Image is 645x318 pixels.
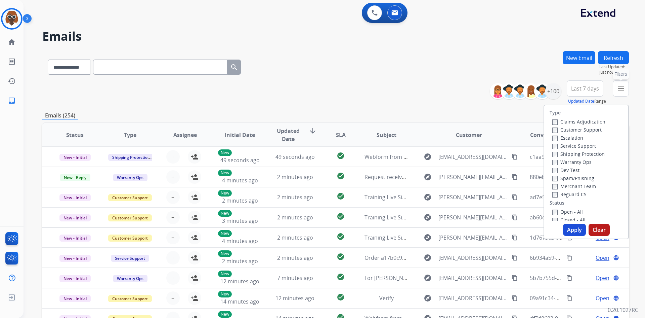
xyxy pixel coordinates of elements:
mat-icon: content_copy [566,275,572,281]
mat-icon: explore [424,153,432,161]
span: Training Live Sim: Do Not Assign ([PERSON_NAME]) [364,214,492,221]
span: Open [596,254,609,262]
p: New [218,271,232,277]
span: 1d7673ca-c64b-4acd-960b-da67aeb34c56 [530,234,634,241]
input: Closed - All [552,218,558,223]
span: 14 minutes ago [220,298,259,305]
mat-icon: content_copy [512,235,518,241]
mat-icon: check_circle [337,192,345,200]
label: Escalation [552,135,583,141]
span: New - Initial [59,235,91,242]
mat-icon: content_copy [512,295,518,301]
span: Customer [456,131,482,139]
input: Open - All [552,210,558,215]
mat-icon: person_add [190,193,199,201]
mat-icon: explore [424,274,432,282]
span: 2 minutes ago [277,193,313,201]
mat-icon: content_copy [512,275,518,281]
mat-icon: content_copy [512,214,518,220]
span: Warranty Ops [113,174,147,181]
span: Just now [599,70,629,75]
span: + [171,213,174,221]
button: + [166,271,180,285]
mat-icon: explore [424,254,432,262]
span: 5b7b755d-2d68-46ea-9a15-fe8d2f84734b [530,274,633,282]
p: New [218,250,232,257]
label: Claims Adjudication [552,118,605,125]
span: Type [124,131,136,139]
mat-icon: explore [424,193,432,201]
p: Emails (254) [42,111,78,120]
span: Training Live Sim: Do Not Assign ([PERSON_NAME]) [364,193,492,201]
p: New [218,149,232,156]
span: 2 minutes ago [222,257,258,265]
mat-icon: language [613,275,619,281]
span: + [171,254,174,262]
span: [PERSON_NAME][EMAIL_ADDRESS][PERSON_NAME][DOMAIN_NAME] [438,213,508,221]
p: New [218,170,232,176]
span: [PERSON_NAME][EMAIL_ADDRESS][PERSON_NAME][DOMAIN_NAME] [438,193,508,201]
span: New - Initial [59,255,91,262]
input: Merchant Team [552,184,558,189]
mat-icon: content_copy [512,154,518,160]
span: Initial Date [225,131,255,139]
label: Dev Test [552,167,579,173]
span: [EMAIL_ADDRESS][DOMAIN_NAME] [438,274,508,282]
input: Claims Adjudication [552,119,558,125]
span: + [171,153,174,161]
span: SLA [336,131,346,139]
span: 4 minutes ago [222,237,258,245]
h2: Emails [42,30,629,43]
span: 2 minutes ago [277,214,313,221]
span: + [171,274,174,282]
span: Last 7 days [571,87,599,90]
span: 4 minutes ago [222,177,258,184]
span: 49 seconds ago [220,156,260,164]
mat-icon: person_add [190,254,199,262]
span: 12 minutes ago [275,294,314,302]
mat-icon: home [8,38,16,46]
span: + [171,193,174,201]
span: 2 minutes ago [277,173,313,181]
mat-icon: person_add [190,234,199,242]
button: + [166,190,180,204]
span: [PERSON_NAME][EMAIL_ADDRESS][DOMAIN_NAME] [438,173,508,181]
span: [EMAIL_ADDRESS][DOMAIN_NAME] [438,153,508,161]
mat-icon: content_copy [566,255,572,261]
span: [EMAIL_ADDRESS][DOMAIN_NAME] [438,254,508,262]
input: Dev Test [552,168,558,173]
input: Shipping Protection [552,152,558,157]
span: Verify [379,294,394,302]
label: Merchant Team [552,183,596,189]
label: Service Support [552,143,596,149]
label: Status [550,200,564,206]
span: Order a17b0c94-a89e-4613-ac54-43f7744a5c84 [364,254,482,261]
span: + [171,234,174,242]
p: New [218,230,232,237]
input: Escalation [552,136,558,141]
label: Shipping Protection [552,151,605,157]
span: 12 minutes ago [220,278,259,285]
input: Service Support [552,144,558,149]
span: Updated Date [273,127,304,143]
button: + [166,211,180,224]
span: New - Initial [59,295,91,302]
mat-icon: explore [424,173,432,181]
span: 49 seconds ago [275,153,315,161]
mat-icon: check_circle [337,152,345,160]
button: + [166,170,180,184]
mat-icon: list_alt [8,58,16,66]
span: New - Initial [59,275,91,282]
span: Shipping Protection [108,154,154,161]
span: Open [596,274,609,282]
mat-icon: check_circle [337,293,345,301]
label: Closed - All [552,217,586,223]
span: 09a91c34-d6c2-4ef9-9849-8aa335096167 [530,294,632,302]
span: 2 minutes ago [277,254,313,261]
span: c1aa901d-c2c4-4d9f-8e9c-f14ec1b27b8b [530,153,631,161]
mat-icon: person_add [190,153,199,161]
span: [EMAIL_ADDRESS][DOMAIN_NAME] [438,294,508,302]
span: Customer Support [108,295,152,302]
span: New - Reply [60,174,90,181]
mat-icon: person_add [190,274,199,282]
